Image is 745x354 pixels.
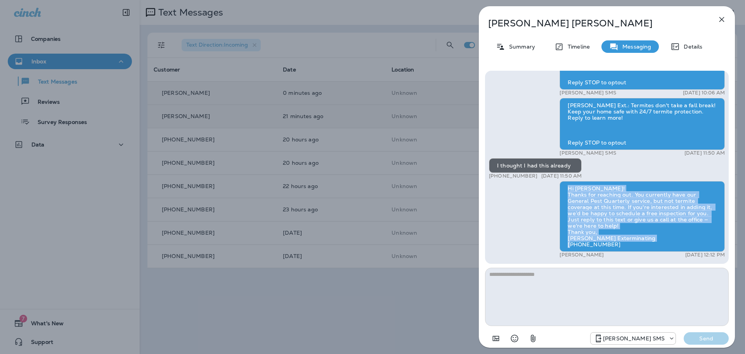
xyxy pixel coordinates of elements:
p: [PERSON_NAME] SMS [560,150,616,156]
p: [PHONE_NUMBER] [489,173,537,179]
button: Add in a premade template [488,331,504,346]
p: Messaging [619,44,651,50]
p: [DATE] 11:50 AM [541,173,582,179]
p: [DATE] 11:50 AM [684,150,725,156]
div: I thought I had this already [489,158,582,173]
div: [PERSON_NAME] Ext.: Termites don't take a fall break! Keep your home safe with 24/7 termite prote... [560,98,725,150]
p: Timeline [564,44,590,50]
button: Select an emoji [507,331,522,346]
p: Summary [505,44,535,50]
p: [PERSON_NAME] [PERSON_NAME] [488,18,700,29]
p: [PERSON_NAME] SMS [603,335,665,342]
p: [PERSON_NAME] SMS [560,90,616,96]
p: [PERSON_NAME] [560,252,604,258]
p: [DATE] 10:06 AM [683,90,725,96]
div: +1 (757) 760-3335 [591,334,676,343]
p: [DATE] 12:12 PM [685,252,725,258]
p: Details [680,44,702,50]
div: Hi [PERSON_NAME]! Thanks for reaching out. You currently have our General Pest Quarterly service,... [560,181,725,252]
